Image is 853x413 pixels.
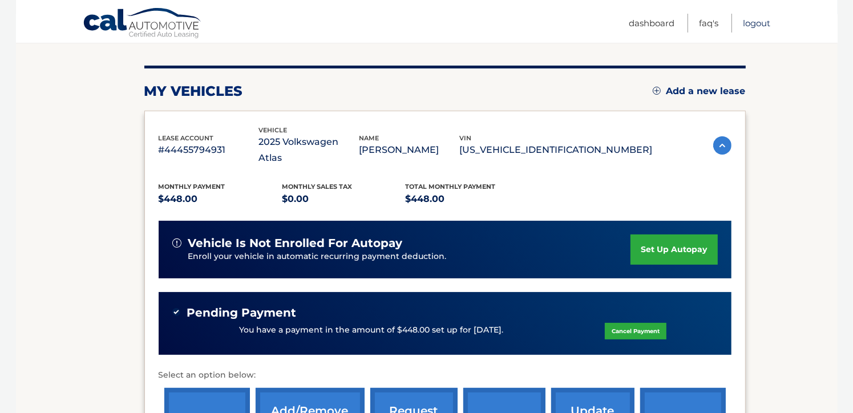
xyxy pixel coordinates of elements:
h2: my vehicles [144,83,243,100]
span: lease account [159,134,214,142]
span: Monthly sales Tax [282,183,352,191]
p: $448.00 [159,191,282,207]
span: vehicle is not enrolled for autopay [188,236,403,250]
a: Cal Automotive [83,7,203,41]
img: accordion-active.svg [713,136,731,155]
a: Add a new lease [653,86,746,97]
span: vin [460,134,472,142]
span: vehicle [259,126,288,134]
a: Logout [743,14,771,33]
a: Cancel Payment [605,323,666,339]
p: $0.00 [282,191,406,207]
p: 2025 Volkswagen Atlas [259,134,359,166]
p: $448.00 [406,191,529,207]
span: Total Monthly Payment [406,183,496,191]
p: [US_VEHICLE_IDENTIFICATION_NUMBER] [460,142,653,158]
p: #44455794931 [159,142,259,158]
a: set up autopay [630,234,717,265]
a: Dashboard [629,14,675,33]
span: name [359,134,379,142]
img: alert-white.svg [172,238,181,248]
p: Select an option below: [159,369,731,382]
p: Enroll your vehicle in automatic recurring payment deduction. [188,250,631,263]
img: add.svg [653,87,661,95]
img: check-green.svg [172,308,180,316]
span: Monthly Payment [159,183,225,191]
p: You have a payment in the amount of $448.00 set up for [DATE]. [239,324,503,337]
a: FAQ's [700,14,719,33]
span: Pending Payment [187,306,297,320]
p: [PERSON_NAME] [359,142,460,158]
